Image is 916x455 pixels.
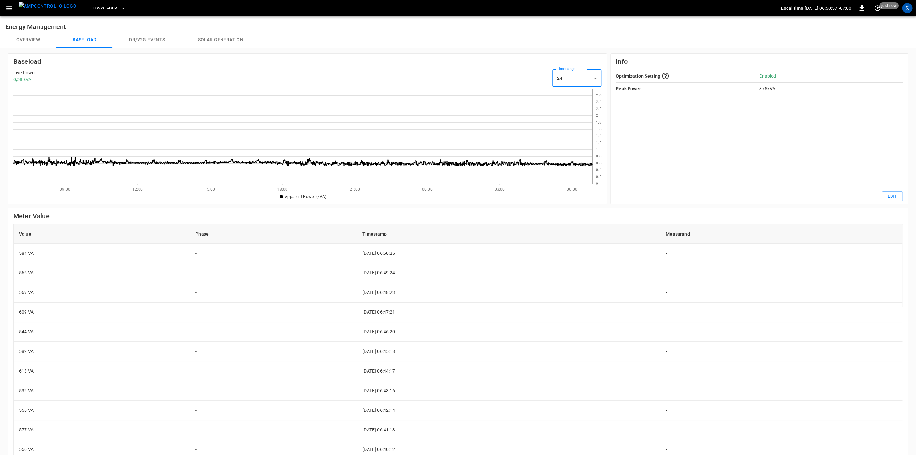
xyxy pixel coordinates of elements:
p: Live Power [13,69,36,76]
td: - [190,283,357,303]
text: 1 [596,147,598,152]
h6: Info [616,56,903,67]
th: Timestamp [357,224,661,244]
p: Enabled [759,73,903,79]
p: [DATE] 06:50:57 -07:00 [805,5,851,11]
text: 0.6 [596,161,601,166]
td: [DATE] 06:49:24 [357,263,661,283]
text: 03:00 [494,187,505,192]
text: 1.4 [596,134,601,138]
td: - [190,381,357,401]
td: [DATE] 06:50:25 [357,244,661,263]
text: 18:00 [277,187,287,192]
img: ampcontrol.io logo [19,2,76,10]
text: 0.2 [596,175,601,179]
div: profile-icon [902,3,912,13]
p: Peak Power [616,85,759,92]
td: [DATE] 06:43:16 [357,381,661,401]
button: Dr/V2G events [113,32,181,48]
td: 613 VA [14,361,190,381]
td: - [190,420,357,440]
td: - [190,361,357,381]
button: HWY65-DER [91,2,128,15]
td: 609 VA [14,303,190,322]
th: Phase [190,224,357,244]
text: 00:00 [422,187,433,192]
td: 582 VA [14,342,190,361]
td: 584 VA [14,244,190,263]
td: - [661,361,902,381]
td: - [190,322,357,342]
td: - [661,244,902,263]
p: 0,58 kVA [13,76,36,83]
label: Time Range [557,66,575,72]
div: 24 H [552,69,601,87]
h6: Meter Value [13,211,903,221]
text: 0 [596,182,598,186]
td: - [190,263,357,283]
td: 544 VA [14,322,190,342]
td: - [190,401,357,420]
td: 569 VA [14,283,190,303]
td: - [661,283,902,303]
text: 1.8 [596,120,601,125]
td: - [661,381,902,401]
th: Value [14,224,190,244]
text: 2.6 [596,93,601,97]
text: 0.4 [596,168,601,172]
span: just now [879,2,899,9]
span: Apparent Power (kVA) [285,194,327,199]
td: [DATE] 06:42:14 [357,401,661,420]
text: 06:00 [567,187,577,192]
td: - [661,263,902,283]
span: HWY65-DER [93,5,117,12]
td: [DATE] 06:41:13 [357,420,661,440]
button: set refresh interval [872,3,883,13]
th: Measurand [661,224,902,244]
td: - [661,401,902,420]
td: - [190,303,357,322]
td: - [661,420,902,440]
button: Solar generation [182,32,260,48]
button: Baseload [56,32,113,48]
td: [DATE] 06:45:18 [357,342,661,361]
td: - [190,342,357,361]
text: 12:00 [132,187,143,192]
text: 2.4 [596,99,601,104]
td: 566 VA [14,263,190,283]
td: [DATE] 06:46:20 [357,322,661,342]
td: - [190,244,357,263]
td: 577 VA [14,420,190,440]
text: 0.8 [596,154,601,159]
text: 15:00 [205,187,215,192]
td: [DATE] 06:48:23 [357,283,661,303]
td: - [661,303,902,322]
text: 21:00 [350,187,360,192]
h6: Baseload [13,56,601,67]
td: [DATE] 06:44:17 [357,361,661,381]
td: [DATE] 06:47:21 [357,303,661,322]
td: 532 VA [14,381,190,401]
p: 375 kVA [759,85,903,92]
text: 1.6 [596,127,601,131]
p: Local time [781,5,803,11]
button: Edit [882,191,903,201]
td: - [661,322,902,342]
td: 556 VA [14,401,190,420]
text: 2 [596,113,598,118]
p: Optimization Setting [616,73,660,79]
text: 2.2 [596,106,601,111]
text: 09:00 [60,187,70,192]
td: - [661,342,902,361]
text: 1.2 [596,141,601,145]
